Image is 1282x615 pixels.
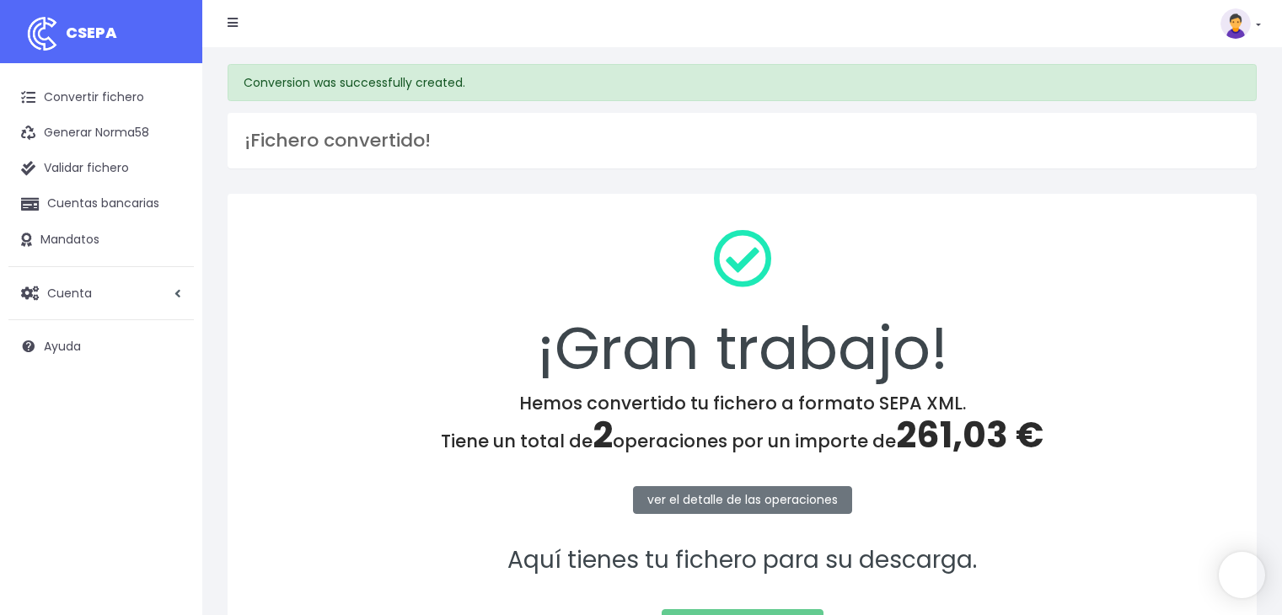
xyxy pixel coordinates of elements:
a: Ayuda [8,329,194,364]
p: Aquí tienes tu fichero para su descarga. [249,542,1235,580]
a: Generar Norma58 [8,115,194,151]
span: CSEPA [66,22,117,43]
span: Ayuda [44,338,81,355]
div: Conversion was successfully created. [228,64,1257,101]
a: Cuenta [8,275,194,311]
img: logo [21,13,63,55]
h3: ¡Fichero convertido! [244,130,1240,152]
span: Cuenta [47,284,92,301]
a: Cuentas bancarias [8,186,194,222]
img: profile [1220,8,1251,39]
a: Convertir fichero [8,80,194,115]
a: ver el detalle de las operaciones [633,486,852,514]
h4: Hemos convertido tu fichero a formato SEPA XML. Tiene un total de operaciones por un importe de [249,393,1235,457]
span: 2 [593,410,613,460]
a: Mandatos [8,222,194,258]
span: 261,03 € [896,410,1043,460]
div: ¡Gran trabajo! [249,216,1235,393]
a: Validar fichero [8,151,194,186]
